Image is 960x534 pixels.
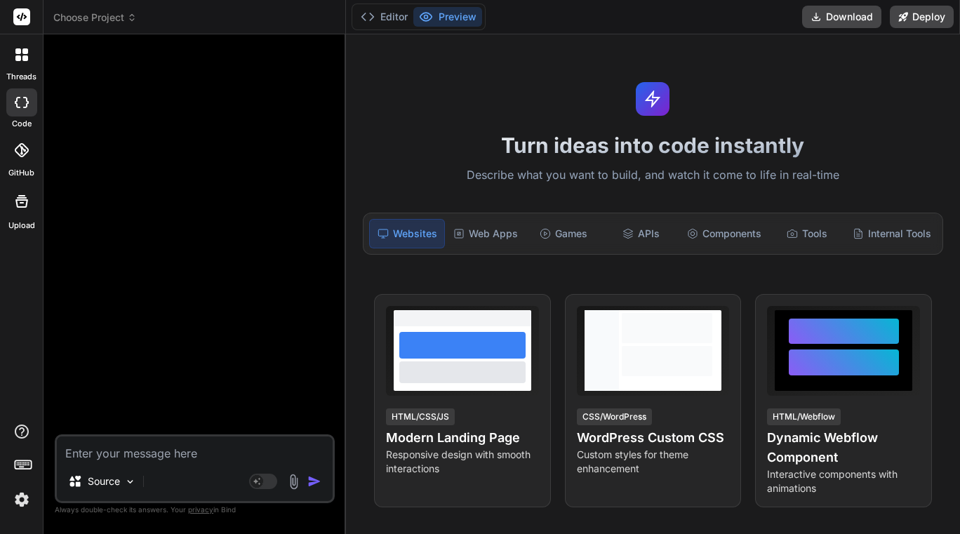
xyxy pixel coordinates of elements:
[6,71,36,83] label: threads
[88,474,120,488] p: Source
[802,6,881,28] button: Download
[354,166,952,185] p: Describe what you want to build, and watch it come to life in real-time
[286,474,302,490] img: attachment
[577,408,652,425] div: CSS/WordPress
[526,219,601,248] div: Games
[8,220,35,232] label: Upload
[386,408,455,425] div: HTML/CSS/JS
[890,6,954,28] button: Deploy
[188,505,213,514] span: privacy
[413,7,482,27] button: Preview
[8,167,34,179] label: GitHub
[124,476,136,488] img: Pick Models
[12,118,32,130] label: code
[577,448,730,476] p: Custom styles for theme enhancement
[354,133,952,158] h1: Turn ideas into code instantly
[55,503,335,516] p: Always double-check its answers. Your in Bind
[53,11,137,25] span: Choose Project
[767,467,920,495] p: Interactive components with animations
[386,448,539,476] p: Responsive design with smooth interactions
[386,428,539,448] h4: Modern Landing Page
[847,219,937,248] div: Internal Tools
[767,428,920,467] h4: Dynamic Webflow Component
[681,219,767,248] div: Components
[767,408,841,425] div: HTML/Webflow
[577,428,730,448] h4: WordPress Custom CSS
[770,219,844,248] div: Tools
[307,474,321,488] img: icon
[448,219,524,248] div: Web Apps
[369,219,445,248] div: Websites
[355,7,413,27] button: Editor
[604,219,678,248] div: APIs
[10,488,34,512] img: settings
